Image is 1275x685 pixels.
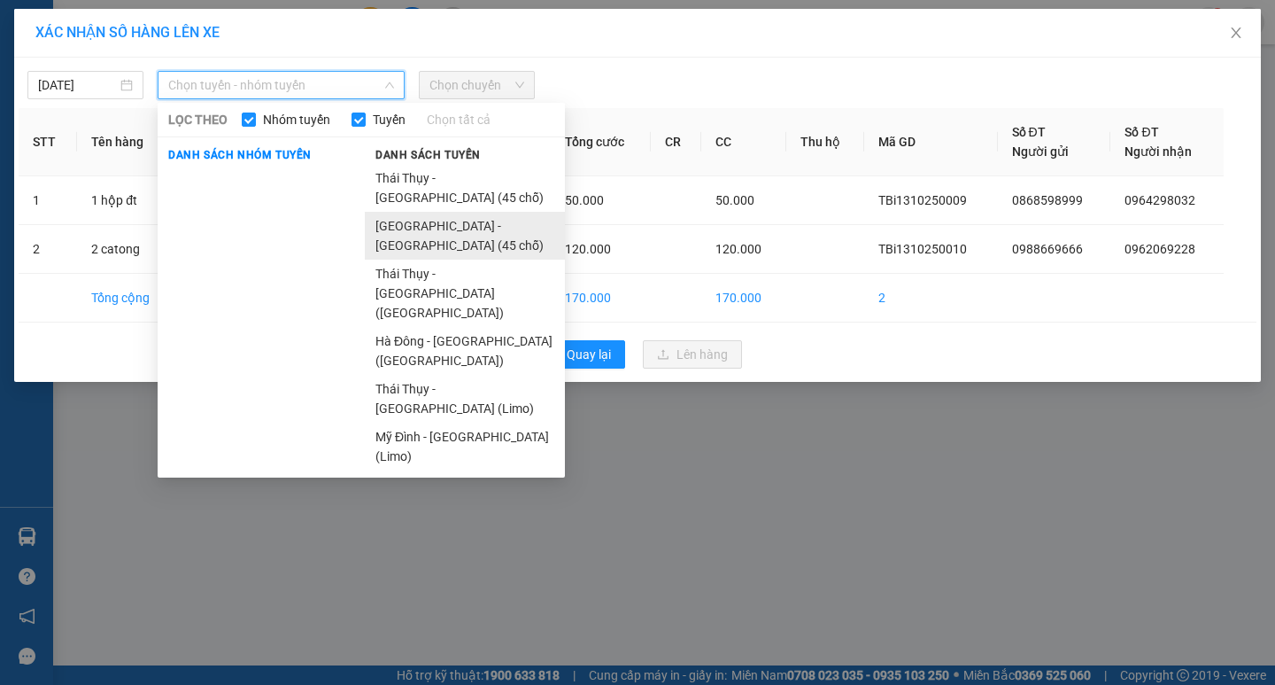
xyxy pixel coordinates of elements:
[77,108,176,176] th: Tên hàng
[715,193,754,207] span: 50.000
[256,110,337,129] span: Nhóm tuyến
[1124,144,1192,159] span: Người nhận
[77,225,176,274] td: 2 catong
[19,225,77,274] td: 2
[77,274,176,323] td: Tổng cộng
[1012,125,1046,139] span: Số ĐT
[365,375,565,423] li: Thái Thụy - [GEOGRAPHIC_DATA] (Limo)
[533,340,625,369] button: rollbackQuay lại
[365,423,565,471] li: Mỹ Đình - [GEOGRAPHIC_DATA] (Limo)
[643,340,742,369] button: uploadLên hàng
[567,345,611,364] span: Quay lại
[158,147,322,163] span: Danh sách nhóm tuyến
[878,193,967,207] span: TBi1310250009
[701,274,786,323] td: 170.000
[51,45,135,60] span: -
[168,110,228,129] span: LỌC THEO
[365,164,565,212] li: Thái Thụy - [GEOGRAPHIC_DATA] (45 chỗ)
[38,75,117,95] input: 13/10/2025
[551,274,651,323] td: 170.000
[651,108,701,176] th: CR
[168,72,394,98] span: Chọn tuyến - nhóm tuyến
[1012,193,1083,207] span: 0868598999
[1012,242,1083,256] span: 0988669666
[51,64,217,111] span: 14 [PERSON_NAME], [PERSON_NAME]
[55,120,138,135] span: -
[551,108,651,176] th: Tổng cước
[77,176,176,225] td: 1 hộp đt
[864,108,998,176] th: Mã GD
[38,10,228,23] strong: CÔNG TY VẬN TẢI ĐỨC TRƯỞNG
[384,80,395,90] span: down
[565,193,604,207] span: 50.000
[1211,9,1261,58] button: Close
[1124,125,1158,139] span: Số ĐT
[715,242,761,256] span: 120.000
[1124,242,1195,256] span: 0962069228
[365,327,565,375] li: Hà Đông - [GEOGRAPHIC_DATA] ([GEOGRAPHIC_DATA])
[366,110,413,129] span: Tuyến
[104,26,163,39] strong: HOTLINE :
[1012,144,1069,159] span: Người gửi
[878,242,967,256] span: TBi1310250010
[59,120,138,135] span: 0962069228
[429,72,524,98] span: Chọn chuyến
[365,212,565,260] li: [GEOGRAPHIC_DATA] - [GEOGRAPHIC_DATA] (45 chỗ)
[19,108,77,176] th: STT
[864,274,998,323] td: 2
[19,176,77,225] td: 1
[365,260,565,327] li: Thái Thụy - [GEOGRAPHIC_DATA] ([GEOGRAPHIC_DATA])
[51,64,217,111] span: VP [PERSON_NAME] -
[365,147,491,163] span: Danh sách tuyến
[427,110,491,129] a: Chọn tất cả
[701,108,786,176] th: CC
[35,24,220,41] span: XÁC NHẬN SỐ HÀNG LÊN XE
[56,45,135,60] span: 0988669666
[786,108,864,176] th: Thu hộ
[1229,26,1243,40] span: close
[1124,193,1195,207] span: 0964298032
[565,242,611,256] span: 120.000
[13,72,32,85] span: Gửi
